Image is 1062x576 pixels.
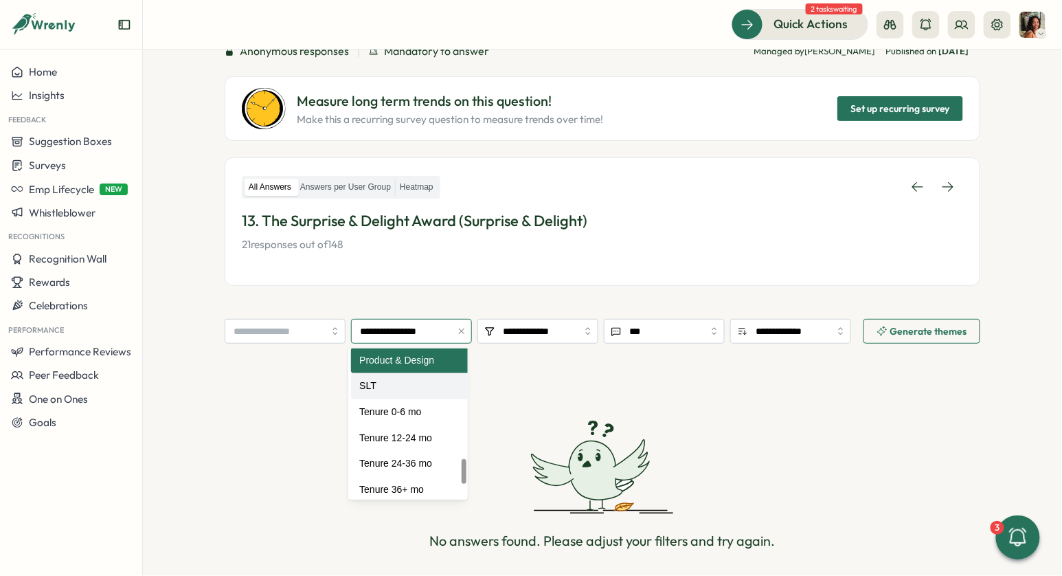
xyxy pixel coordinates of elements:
[732,9,868,39] button: Quick Actions
[297,112,603,127] p: Make this a recurring survey question to measure trends over time!
[29,276,70,289] span: Rewards
[1019,12,1046,38] img: Viveca Riley
[297,91,603,112] p: Measure long term trends on this question!
[754,45,875,58] p: Managed by
[396,179,438,196] label: Heatmap
[29,345,131,358] span: Performance Reviews
[29,252,106,265] span: Recognition Wall
[29,89,65,102] span: Insights
[351,477,475,503] div: Tenure 36+ mo
[117,18,131,32] button: Expand sidebar
[806,3,863,14] span: 2 tasks waiting
[29,416,56,429] span: Goals
[430,531,776,552] p: No answers found. Please adjust your filters and try again.
[863,319,980,344] button: Generate themes
[991,521,1004,535] div: 3
[240,43,349,60] span: Anonymous responses
[29,135,112,148] span: Suggestion Boxes
[242,210,963,232] p: 13. The Surprise & Delight Award (Surprise & Delight)
[939,45,969,56] span: [DATE]
[242,237,963,252] p: 21 responses out of 148
[351,451,475,477] div: Tenure 24-36 mo
[773,15,848,33] span: Quick Actions
[351,373,475,399] div: SLT
[996,516,1040,560] button: 3
[384,43,489,60] span: Mandatory to answer
[29,392,88,406] span: One on Ones
[29,299,88,312] span: Celebrations
[805,45,875,56] span: [PERSON_NAME]
[890,326,967,336] span: Generate themes
[29,159,66,172] span: Surveys
[29,206,95,219] span: Whistleblower
[351,348,475,374] div: Product & Design
[886,45,969,58] span: Published on
[245,179,295,196] label: All Answers
[29,368,99,381] span: Peer Feedback
[351,425,475,452] div: Tenure 12-24 mo
[351,399,475,425] div: Tenure 0-6 mo
[296,179,395,196] label: Answers per User Group
[29,183,94,196] span: Emp Lifecycle
[850,97,950,120] span: Set up recurring survey
[837,96,963,121] button: Set up recurring survey
[29,65,57,78] span: Home
[100,184,128,195] span: NEW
